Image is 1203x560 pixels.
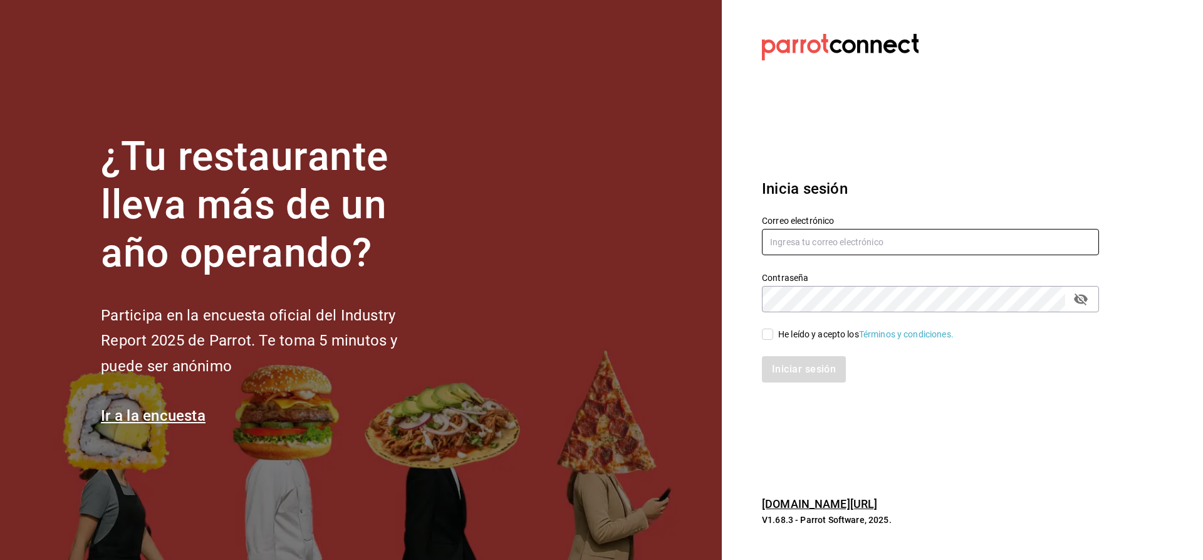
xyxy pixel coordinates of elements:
[762,273,1099,282] label: Contraseña
[101,407,206,425] a: Ir a la encuesta
[762,177,1099,200] h3: Inicia sesión
[762,229,1099,255] input: Ingresa tu correo electrónico
[859,329,954,339] a: Términos y condiciones.
[778,328,954,341] div: He leído y acepto los
[762,514,1099,526] p: V1.68.3 - Parrot Software, 2025.
[1070,288,1091,310] button: passwordField
[762,497,877,510] a: [DOMAIN_NAME][URL]
[101,133,439,277] h1: ¿Tu restaurante lleva más de un año operando?
[101,303,439,379] h2: Participa en la encuesta oficial del Industry Report 2025 de Parrot. Te toma 5 minutos y puede se...
[762,216,1099,225] label: Correo electrónico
